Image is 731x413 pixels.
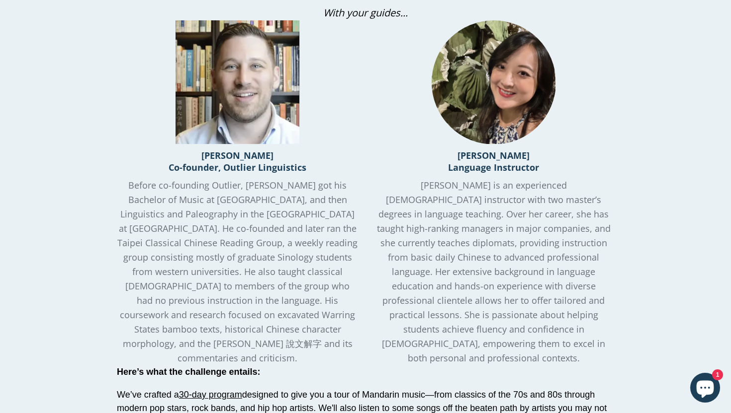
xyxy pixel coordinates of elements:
span: With your guides... [323,6,408,19]
inbox-online-store-chat: Shopify online store chat [687,373,723,405]
span: Here’s what the challenge entails: [117,367,260,377]
h3: [PERSON_NAME] Language Instructor [373,149,614,173]
span: Before co-founding Outlier, [PERSON_NAME] got his Bachelor of Music at [GEOGRAPHIC_DATA], and the... [117,179,358,364]
span: [PERSON_NAME] is an experienced [DEMOGRAPHIC_DATA] instructor with two master’s degrees in langua... [377,179,611,364]
span: 30-day program [179,390,242,400]
h3: [PERSON_NAME] Co-founder, Outlier Linguistics [117,149,358,173]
